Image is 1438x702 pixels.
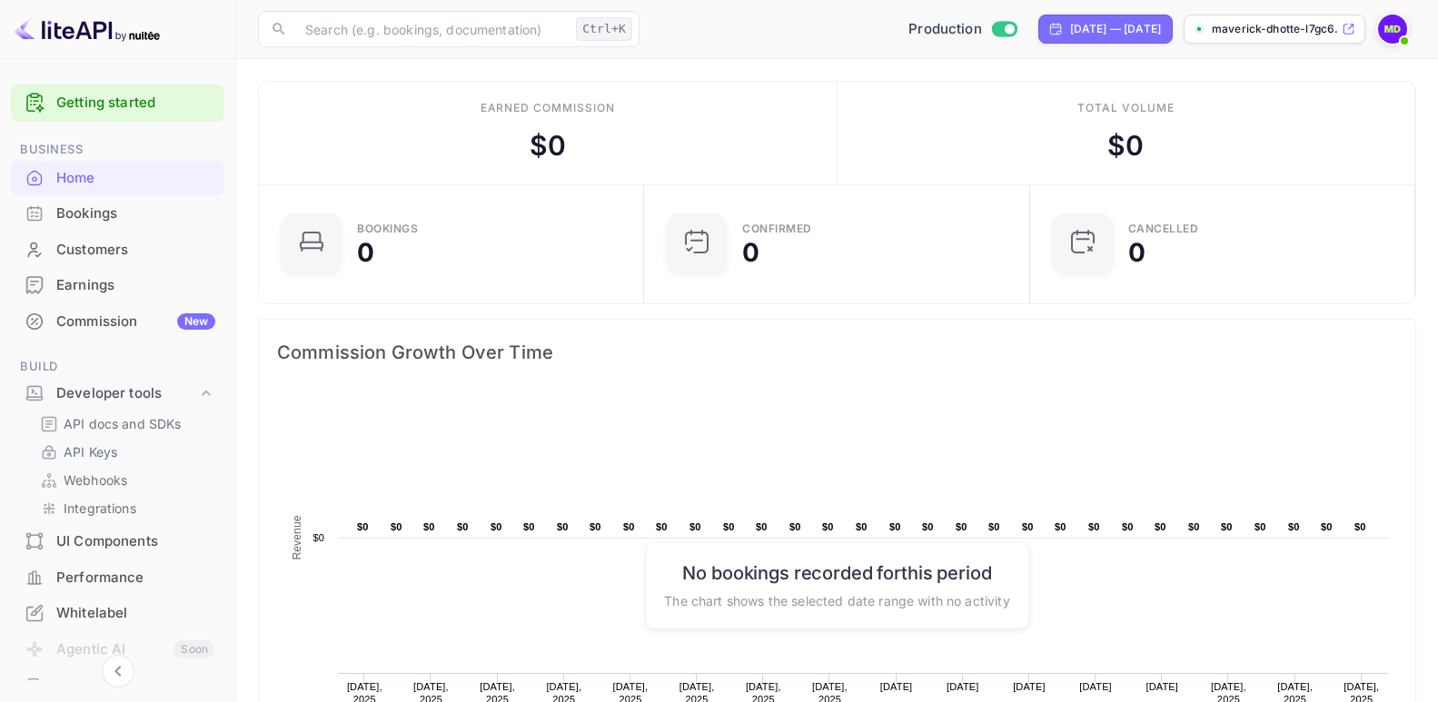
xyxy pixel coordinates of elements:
[664,590,1009,609] p: The chart shows the selected date range with no activity
[56,203,215,224] div: Bookings
[11,232,224,266] a: Customers
[1013,681,1046,692] text: [DATE]
[11,161,224,194] a: Home
[177,313,215,330] div: New
[880,681,913,692] text: [DATE]
[457,521,469,532] text: $0
[11,560,224,596] div: Performance
[756,521,768,532] text: $0
[742,223,812,234] div: Confirmed
[40,470,210,489] a: Webhooks
[294,11,569,47] input: Search (e.g. bookings, documentation)
[64,442,117,461] p: API Keys
[11,304,224,338] a: CommissionNew
[481,100,615,116] div: Earned commission
[33,439,217,465] div: API Keys
[391,521,402,532] text: $0
[1055,521,1066,532] text: $0
[1145,681,1178,692] text: [DATE]
[64,499,136,518] p: Integrations
[11,140,224,160] span: Business
[1288,521,1300,532] text: $0
[56,568,215,588] div: Performance
[64,470,127,489] p: Webhooks
[576,17,632,41] div: Ctrl+K
[988,521,1000,532] text: $0
[56,603,215,624] div: Whitelabel
[56,275,215,296] div: Earnings
[56,311,215,332] div: Commission
[11,268,224,302] a: Earnings
[102,655,134,687] button: Collapse navigation
[11,268,224,303] div: Earnings
[908,19,982,40] span: Production
[1128,240,1145,265] div: 0
[947,681,979,692] text: [DATE]
[56,383,197,404] div: Developer tools
[33,467,217,493] div: Webhooks
[357,240,374,265] div: 0
[56,168,215,189] div: Home
[1079,681,1112,692] text: [DATE]
[1070,21,1161,37] div: [DATE] — [DATE]
[1088,521,1100,532] text: $0
[789,521,801,532] text: $0
[723,521,735,532] text: $0
[40,499,210,518] a: Integrations
[40,414,210,433] a: API docs and SDKs
[11,596,224,629] a: Whitelabel
[312,532,324,543] text: $0
[656,521,668,532] text: $0
[1122,521,1134,532] text: $0
[1212,21,1338,37] p: maverick-dhotte-l7gc6....
[742,240,759,265] div: 0
[11,304,224,340] div: CommissionNew
[11,524,224,558] a: UI Components
[64,414,182,433] p: API docs and SDKs
[956,521,967,532] text: $0
[1077,100,1175,116] div: Total volume
[557,521,569,532] text: $0
[11,84,224,122] div: Getting started
[689,521,701,532] text: $0
[901,19,1024,40] div: Switch to Sandbox mode
[1107,125,1144,166] div: $ 0
[491,521,502,532] text: $0
[1221,521,1233,532] text: $0
[11,357,224,377] span: Build
[56,240,215,261] div: Customers
[523,521,535,532] text: $0
[33,495,217,521] div: Integrations
[530,125,566,166] div: $ 0
[1128,223,1199,234] div: CANCELLED
[40,442,210,461] a: API Keys
[15,15,160,44] img: LiteAPI logo
[33,410,217,437] div: API docs and SDKs
[856,521,868,532] text: $0
[1255,521,1266,532] text: $0
[1188,521,1200,532] text: $0
[11,524,224,559] div: UI Components
[357,521,369,532] text: $0
[1354,521,1366,532] text: $0
[11,560,224,594] a: Performance
[1321,521,1333,532] text: $0
[277,338,1397,367] span: Commission Growth Over Time
[1155,521,1166,532] text: $0
[1378,15,1407,44] img: Maverick Dhotte
[590,521,601,532] text: $0
[56,93,215,114] a: Getting started
[11,232,224,268] div: Customers
[423,521,435,532] text: $0
[623,521,635,532] text: $0
[11,596,224,631] div: Whitelabel
[822,521,834,532] text: $0
[56,531,215,552] div: UI Components
[1022,521,1034,532] text: $0
[11,378,224,410] div: Developer tools
[11,161,224,196] div: Home
[56,677,215,697] div: API Logs
[291,515,303,559] text: Revenue
[664,561,1009,583] h6: No bookings recorded for this period
[11,196,224,230] a: Bookings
